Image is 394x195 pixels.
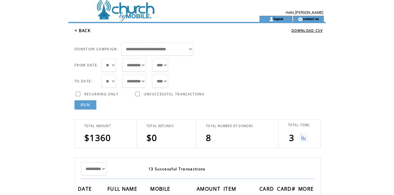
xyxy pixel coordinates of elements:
[74,100,96,110] a: RUN
[150,187,172,190] a: MOBILE
[144,92,204,96] span: UNSUCCESSFUL TRANSACTIONS
[197,187,222,190] a: AMOUNT
[289,132,294,143] span: 3
[107,187,139,190] a: FULL NAME
[223,187,238,190] a: ITEM
[74,47,118,51] span: DONATION CAMPAIGN:
[74,79,92,83] span: TO DATE:
[286,10,323,15] span: Hello [PERSON_NAME]
[74,28,90,33] a: < BACK
[74,63,98,67] span: FROM DATE:
[84,132,111,143] span: $1360
[288,123,310,127] span: TOTAL ITEMS
[303,17,319,21] a: contact us
[291,28,323,33] a: DOWNLOAD CSV
[300,134,308,142] img: View graph
[274,17,283,21] a: logout
[259,187,275,190] a: CARD
[298,17,303,22] img: contact_us_icon.gif
[84,124,111,128] span: TOTAL AMOUNT
[78,187,93,190] a: DATE
[277,187,297,190] a: CARD#
[206,132,211,143] span: 8
[148,166,206,172] span: 13 Successful Transactions
[269,17,274,22] img: account_icon.gif
[147,124,174,128] span: TOTAL REFUNDS
[206,124,253,128] span: TOTAL NUMBER OF DONORS
[84,92,119,96] span: RECURRING ONLY
[147,132,157,143] span: $0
